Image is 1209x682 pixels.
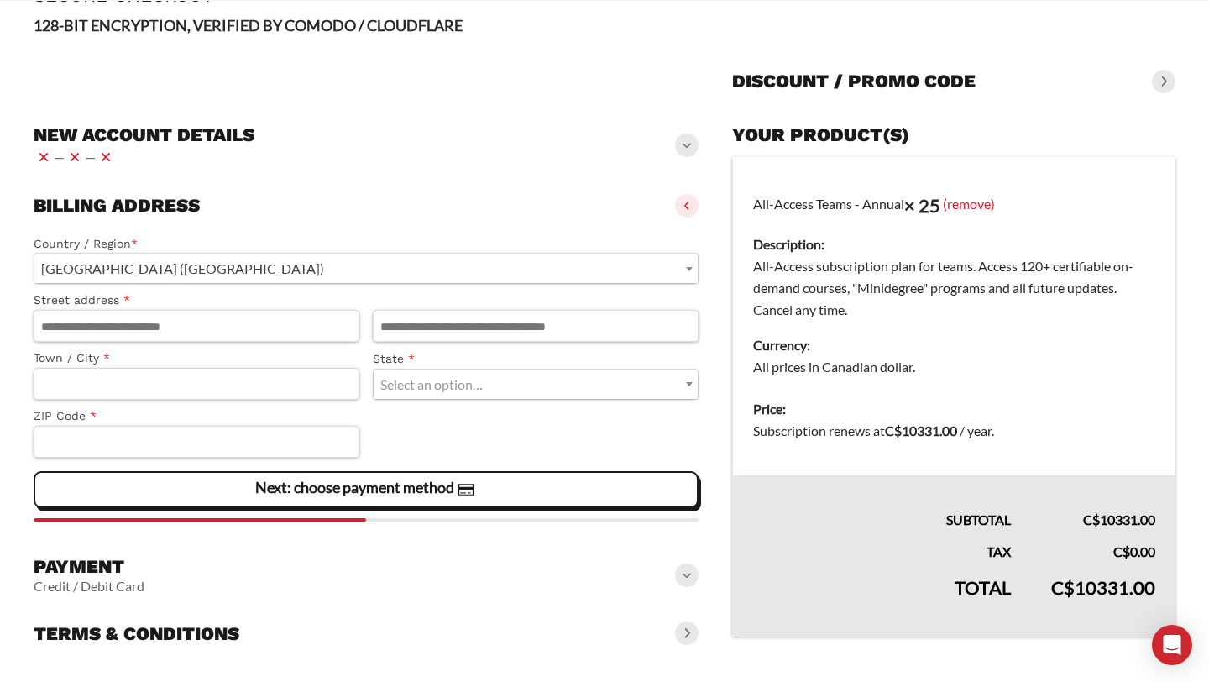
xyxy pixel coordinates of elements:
[34,234,699,254] label: Country / Region
[733,563,1032,637] th: Total
[753,356,1155,378] dd: All prices in Canadian dollar.
[34,349,359,368] label: Town / City
[34,123,254,147] h3: New account details
[943,195,995,211] a: (remove)
[753,233,1155,255] dt: Description:
[34,291,359,310] label: Street address
[753,255,1155,321] dd: All-Access subscription plan for teams. Access 120+ certifiable on-demand courses, "Minidegree" p...
[1113,543,1155,559] bdi: 0.00
[904,194,940,217] strong: × 25
[34,16,463,34] strong: 128-BIT ENCRYPTION, VERIFIED BY COMODO / CLOUDFLARE
[733,531,1032,563] th: Tax
[34,578,144,595] vaadin-horizontal-layout: Credit / Debit Card
[960,422,992,438] span: / year
[1152,625,1192,665] div: Open Intercom Messenger
[34,194,200,218] h3: Billing address
[1051,576,1075,599] span: C$
[1051,576,1155,599] bdi: 10331.00
[34,555,144,579] h3: Payment
[34,254,698,283] span: United States (US)
[34,471,699,508] vaadin-button: Next: choose payment method
[34,622,239,646] h3: Terms & conditions
[732,70,976,93] h3: Discount / promo code
[733,475,1032,531] th: Subtotal
[34,407,359,426] label: ZIP Code
[1083,511,1155,527] bdi: 10331.00
[373,349,699,369] label: State
[885,422,902,438] span: C$
[753,422,994,438] span: Subscription renews at .
[733,157,1176,389] td: All-Access Teams - Annual
[34,253,699,284] span: Country / Region
[753,398,1155,420] dt: Price:
[1083,511,1100,527] span: C$
[1113,543,1130,559] span: C$
[373,369,699,400] span: Province
[885,422,957,438] bdi: 10331.00
[34,147,254,167] vaadin-horizontal-layout: — —
[380,376,483,392] span: Select an option…
[753,334,1155,356] dt: Currency:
